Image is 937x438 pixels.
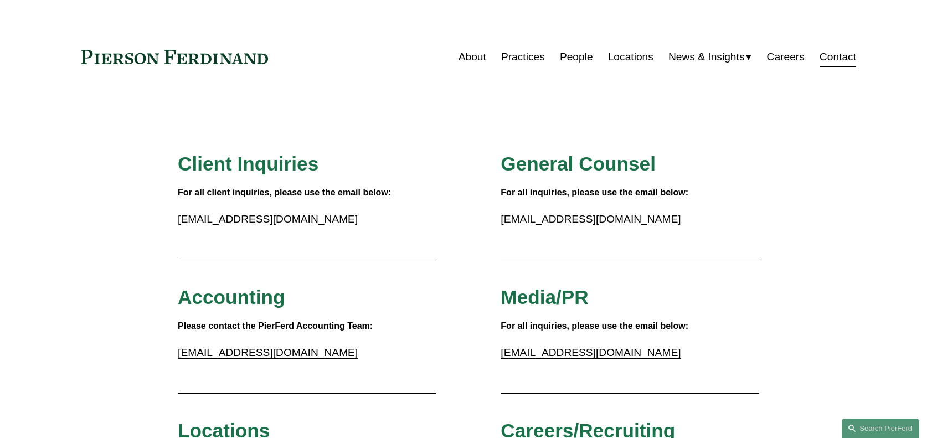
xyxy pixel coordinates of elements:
span: News & Insights [668,48,745,67]
a: [EMAIL_ADDRESS][DOMAIN_NAME] [178,347,358,358]
strong: For all inquiries, please use the email below: [501,321,688,331]
strong: Please contact the PierFerd Accounting Team: [178,321,373,331]
a: Contact [820,47,856,68]
a: [EMAIL_ADDRESS][DOMAIN_NAME] [178,213,358,225]
a: Practices [501,47,545,68]
span: Client Inquiries [178,153,318,174]
span: Media/PR [501,286,588,308]
a: Search this site [842,419,919,438]
a: About [459,47,486,68]
a: Locations [608,47,653,68]
strong: For all client inquiries, please use the email below: [178,188,391,197]
a: [EMAIL_ADDRESS][DOMAIN_NAME] [501,347,681,358]
strong: For all inquiries, please use the email below: [501,188,688,197]
a: Careers [767,47,805,68]
a: People [560,47,593,68]
span: Accounting [178,286,285,308]
span: General Counsel [501,153,656,174]
a: folder dropdown [668,47,752,68]
a: [EMAIL_ADDRESS][DOMAIN_NAME] [501,213,681,225]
